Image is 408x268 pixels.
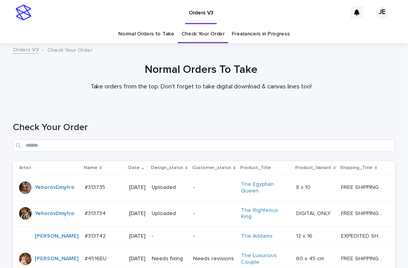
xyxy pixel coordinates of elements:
p: FREE SHIPPING - preview in 1-2 business days, after your approval delivery will take 6-10 busines... [341,254,384,262]
p: EXPEDITED SHIPPING - preview in 1 business day; delivery up to 5 business days after your approval. [341,231,384,240]
p: [DATE] [129,233,145,240]
p: Shipping_Title [341,164,373,172]
p: Name [84,164,98,172]
p: Product_Title [241,164,271,172]
p: #313742 [85,231,107,240]
a: The Egyptian Queen [241,181,290,194]
img: stacker-logo-s-only.png [16,5,31,20]
p: #313735 [85,183,107,191]
p: [DATE] [129,184,145,191]
input: Search [13,139,395,152]
p: - [193,233,235,240]
tr: YehorovDmytro #313735#313735 [DATE]Uploaded-The Egyptian Queen 8 x 108 x 10 FREE SHIPPING - previ... [13,175,395,201]
a: Check Your Order [181,25,225,43]
p: - [152,233,187,240]
a: Freelancers in Progress [232,25,290,43]
p: DIGITAL ONLY [296,209,333,217]
p: Product_Variant [296,164,332,172]
p: FREE SHIPPING - preview in 1-2 business days, after your approval delivery will take 5-10 b.d. [341,183,384,191]
p: Artist [19,164,31,172]
p: Needs fixing [152,256,187,262]
a: Normal Orders to Take [118,25,174,43]
p: Customer_status [192,164,231,172]
p: 60 x 45 cm [296,254,326,262]
p: Needs revisions [193,256,235,262]
a: Orders V3 [13,45,39,54]
a: YehorovDmytro [35,184,75,191]
p: Design_status [151,164,183,172]
tr: YehorovDmytro #313734#313734 [DATE]Uploaded-The Righteous King DIGITAL ONLYDIGITAL ONLY FREE SHIP... [13,201,395,227]
p: #4516EU [85,254,108,262]
p: [DATE] [129,256,145,262]
a: [PERSON_NAME] [35,256,78,262]
p: Check Your Order [47,45,92,54]
p: #313734 [85,209,107,217]
a: YehorovDmytro [35,210,75,217]
a: The Addams [241,233,273,240]
p: - [193,184,235,191]
a: The Righteous King [241,207,290,220]
p: 8 x 10 [296,183,312,191]
a: [PERSON_NAME] [35,233,78,240]
h1: Normal Orders To Take [10,63,392,77]
p: [DATE] [129,210,145,217]
p: Uploaded [152,210,187,217]
p: Date [128,164,140,172]
p: - [193,210,235,217]
div: JE [376,6,388,19]
tr: [PERSON_NAME] #313742#313742 [DATE]--The Addams 12 x 1612 x 16 EXPEDITED SHIPPING - preview in 1 ... [13,227,395,246]
p: Uploaded [152,184,187,191]
p: Take orders from the top. Don't forget to take digital download & canvas lines too! [45,83,357,90]
p: FREE SHIPPING - preview in 1-2 business days, after your approval delivery will take 5-10 b.d. [341,209,384,217]
h1: Check Your Order [13,122,395,133]
a: The Luxurious Couple [241,252,290,266]
p: 12 x 16 [296,231,314,240]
